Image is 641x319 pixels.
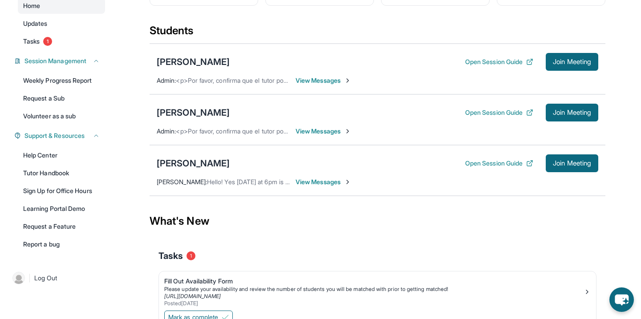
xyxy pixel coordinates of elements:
span: Support & Resources [24,131,85,140]
button: Join Meeting [546,154,598,172]
a: Updates [18,16,105,32]
button: Open Session Guide [465,57,533,66]
span: View Messages [296,178,351,186]
a: [URL][DOMAIN_NAME] [164,293,221,299]
span: Log Out [34,274,57,283]
span: [PERSON_NAME] : [157,178,207,186]
div: Fill Out Availability Form [164,277,584,286]
a: Sign Up for Office Hours [18,183,105,199]
a: Volunteer as a sub [18,108,105,124]
span: Join Meeting [553,59,591,65]
button: Open Session Guide [465,159,533,168]
span: Admin : [157,77,176,84]
div: Students [150,24,605,43]
div: What's New [150,202,605,241]
span: Join Meeting [553,161,591,166]
a: Learning Portal Demo [18,201,105,217]
span: 1 [187,251,195,260]
div: [PERSON_NAME] [157,56,230,68]
a: Tasks1 [18,33,105,49]
button: Session Management [21,57,100,65]
a: |Log Out [9,268,105,288]
span: Admin : [157,127,176,135]
div: [PERSON_NAME] [157,106,230,119]
button: Join Meeting [546,104,598,121]
span: <p>Por favor, confirma que el tutor podrá asistir a tu primera hora de reunión asignada antes de ... [176,127,505,135]
span: View Messages [296,76,351,85]
div: Please update your availability and review the number of students you will be matched with prior ... [164,286,584,293]
img: Chevron-Right [344,128,351,135]
a: Fill Out Availability FormPlease update your availability and review the number of students you w... [159,271,596,309]
a: Report a bug [18,236,105,252]
button: chat-button [609,287,634,312]
span: View Messages [296,127,351,136]
span: Tasks [23,37,40,46]
span: 1 [43,37,52,46]
button: Open Session Guide [465,108,533,117]
span: <p>Por favor, confirma que el tutor podrá asistir a tu primera hora de reunión asignada antes de ... [176,77,505,84]
div: [PERSON_NAME] [157,157,230,170]
a: Weekly Progress Report [18,73,105,89]
img: Chevron-Right [344,77,351,84]
span: Tasks [158,250,183,262]
span: Session Management [24,57,86,65]
a: Request a Feature [18,218,105,234]
span: | [28,273,31,283]
span: Hello! Yes [DATE] at 6pm is great! [207,178,301,186]
a: Request a Sub [18,90,105,106]
img: user-img [12,272,25,284]
span: Updates [23,19,48,28]
img: Chevron-Right [344,178,351,186]
div: Posted [DATE] [164,300,584,307]
span: Join Meeting [553,110,591,115]
button: Join Meeting [546,53,598,71]
button: Support & Resources [21,131,100,140]
span: Home [23,1,40,10]
a: Tutor Handbook [18,165,105,181]
a: Help Center [18,147,105,163]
